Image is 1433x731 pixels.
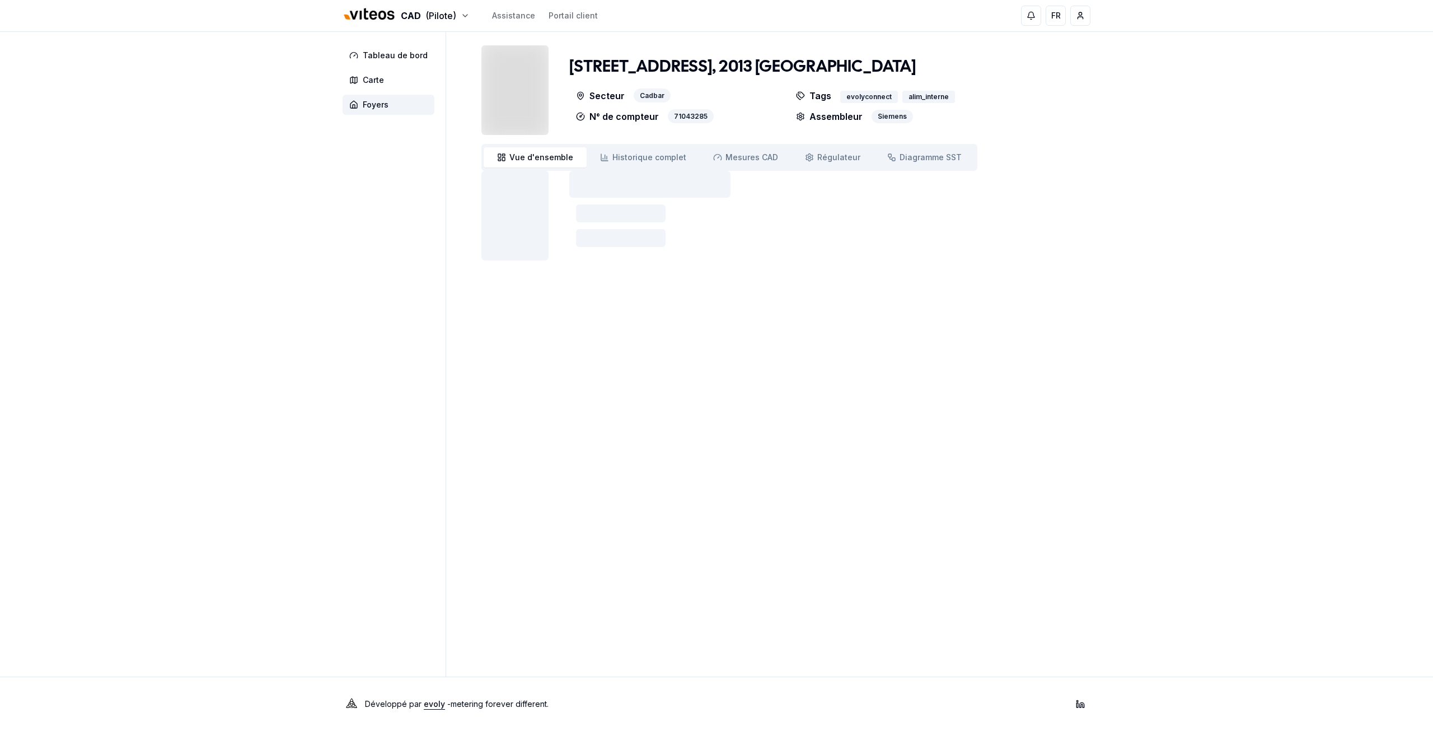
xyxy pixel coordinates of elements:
div: Cadbar [634,89,671,103]
a: Mesures CAD [700,147,792,167]
div: Siemens [872,110,913,123]
img: Viteos - CAD Logo [343,1,396,28]
span: Mesures CAD [725,152,778,163]
span: Carte [363,75,384,86]
a: Historique complet [587,147,700,167]
div: evolyconnect [840,91,898,103]
p: Tags [796,89,831,103]
a: Diagramme SST [874,147,975,167]
span: FR [1051,10,1061,21]
a: Régulateur [792,147,874,167]
span: CAD [401,9,421,22]
div: alim_interne [902,91,955,103]
p: Secteur [576,89,625,103]
div: 71043285 [668,109,714,123]
span: Historique complet [612,152,686,163]
span: Tableau de bord [363,50,428,61]
a: Portail client [549,10,598,21]
a: evoly [424,699,445,709]
h1: [STREET_ADDRESS], 2013 [GEOGRAPHIC_DATA] [569,57,916,77]
img: Evoly Logo [343,695,360,713]
span: Régulateur [817,152,860,163]
a: Tableau de bord [343,45,439,66]
a: Foyers [343,95,439,115]
span: Vue d'ensemble [509,152,573,163]
span: Foyers [363,99,388,110]
p: Assembleur [796,110,863,123]
button: FR [1046,6,1066,26]
button: CAD(Pilote) [343,4,470,28]
p: N° de compteur [576,109,659,123]
span: Diagramme SST [900,152,962,163]
img: unit Image [481,45,549,135]
span: (Pilote) [425,9,456,22]
a: Vue d'ensemble [484,147,587,167]
a: Carte [343,70,439,90]
p: Développé par - metering forever different . [365,696,549,712]
a: Assistance [492,10,535,21]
